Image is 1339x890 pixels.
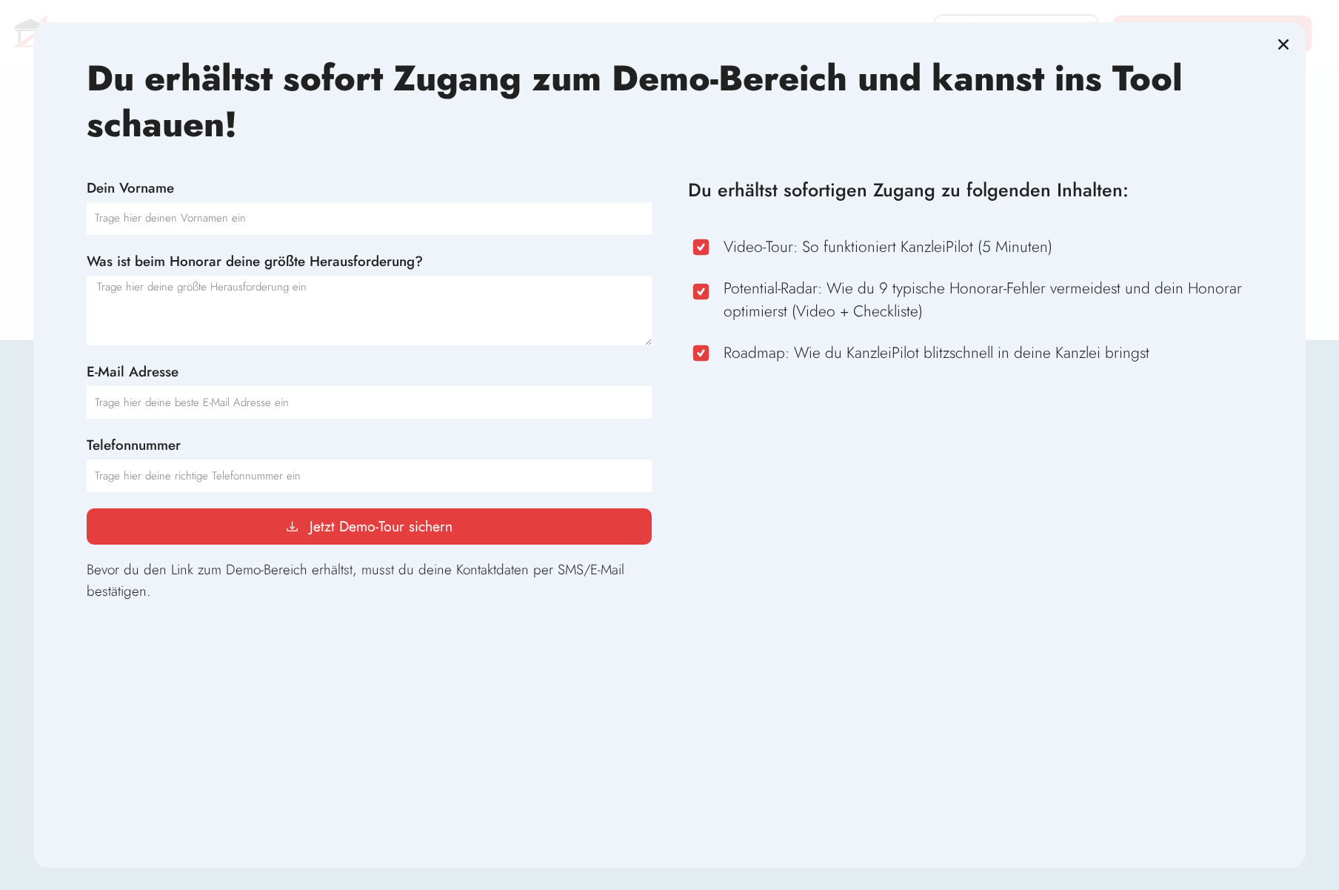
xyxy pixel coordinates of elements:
[87,459,652,492] input: Nur Nummern oder Telefon-Zeichen (#, -, *, etc) werden akzeptiert.
[87,202,652,235] input: Trage hier deinen Vornamen ein
[87,362,178,386] label: E-Mail Adresse
[720,342,1149,365] span: Roadmap: Wie du KanzleiPilot blitzschnell in deine Kanzlei bringst
[87,178,174,202] label: Dein Vorname
[87,435,181,459] label: Telefonnummer
[87,508,652,545] button: Jetzt Demo-Tour sichern
[87,386,652,419] input: Trage hier deine beste E-Mail Adresse ein
[87,56,1253,148] h2: Du erhältst sofort Zugang zum Demo-Bereich und kannst ins Tool schauen!
[720,236,1052,259] span: Video-Tour: So funktioniert KanzleiPilot (5 Minuten)
[310,519,453,534] span: Jetzt Demo-Tour sichern
[87,178,652,561] form: Honorar-Check
[87,559,652,602] p: Bevor du den Link zum Demo-Bereich erhältst, musst du deine Kontaktdaten per SMS/E-Mail bestätigen.
[688,178,1253,202] h3: Du erhältst sofortigen Zugang zu folgenden Inhalten:
[720,277,1252,324] span: Potential-Radar: Wie du 9 typische Honorar-Fehler vermeidest und dein Honorar optimierst (Video +...
[1276,37,1291,52] a: Close
[87,251,423,276] label: Was ist beim Honorar deine größte Herausforderung?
